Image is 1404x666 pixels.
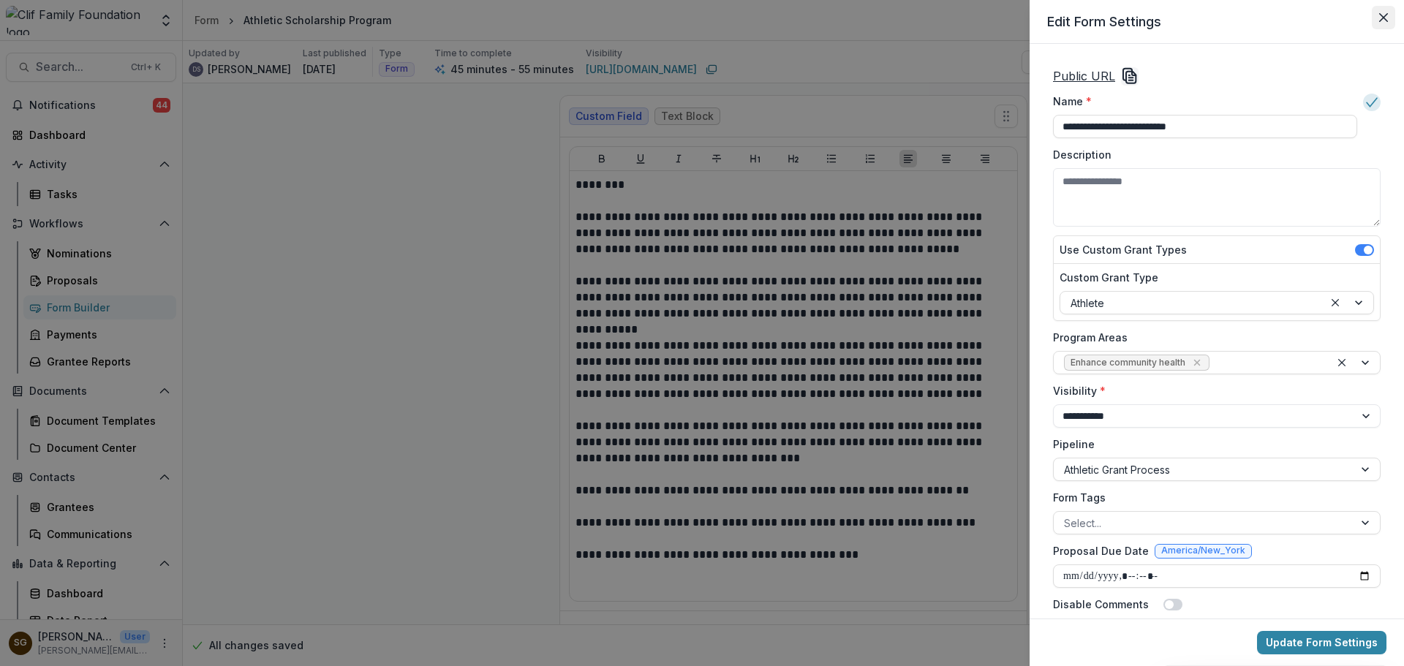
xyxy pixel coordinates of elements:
label: Description [1053,147,1372,162]
span: America/New_York [1161,545,1245,556]
label: Proposal Due Date [1053,543,1149,559]
u: Public URL [1053,69,1115,83]
div: Clear selected options [1326,294,1344,311]
div: Remove Enhance community health [1190,355,1204,370]
div: Clear selected options [1333,354,1351,371]
label: Visibility [1053,383,1372,398]
label: Custom Grant Type [1060,270,1365,285]
label: Disable Comments [1053,597,1149,612]
span: Enhance community health [1071,357,1185,368]
button: Update Form Settings [1257,631,1386,654]
svg: Copy Link [1121,67,1139,85]
label: Form Tags [1053,490,1372,505]
a: Public URL [1053,67,1115,85]
label: Pipeline [1053,436,1372,452]
label: Program Areas [1053,330,1372,345]
button: Close [1372,6,1395,29]
label: Name [1053,94,1348,109]
label: Use Custom Grant Types [1060,242,1187,257]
